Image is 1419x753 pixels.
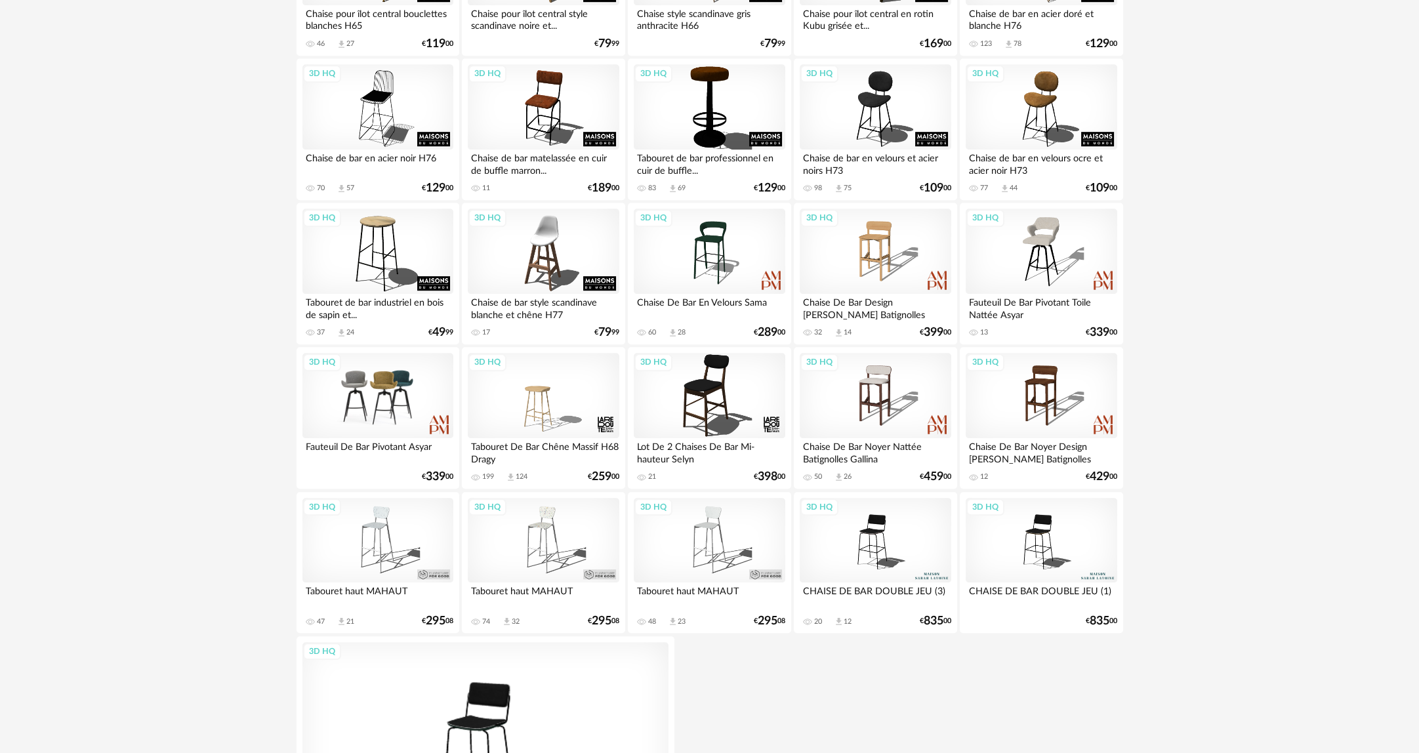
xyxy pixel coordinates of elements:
[1090,472,1109,481] span: 429
[482,617,490,626] div: 74
[800,150,951,176] div: Chaise de bar en velours et acier noirs H73
[1004,39,1014,49] span: Download icon
[303,354,341,371] div: 3D HQ
[758,328,777,337] span: 289
[337,617,346,626] span: Download icon
[648,328,656,337] div: 60
[516,472,527,481] div: 124
[800,582,951,609] div: CHAISE DE BAR DOUBLE JEU (3)
[960,58,1122,200] a: 3D HQ Chaise de bar en velours ocre et acier noir H73 77 Download icon 44 €10900
[800,438,951,464] div: Chaise De Bar Noyer Nattée Batignolles Gallina
[634,354,672,371] div: 3D HQ
[924,617,943,626] span: 835
[317,184,325,193] div: 70
[432,328,445,337] span: 49
[980,184,988,193] div: 77
[1010,184,1018,193] div: 44
[634,5,785,31] div: Chaise style scandinave gris anthracite H66
[966,582,1117,609] div: CHAISE DE BAR DOUBLE JEU (1)
[634,438,785,464] div: Lot De 2 Chaises De Bar Mi-hauteur Selyn
[594,328,619,337] div: € 99
[468,294,619,320] div: Chaise de bar style scandinave blanche et chêne H77
[588,472,619,481] div: € 00
[297,203,459,344] a: 3D HQ Tabouret de bar industriel en bois de sapin et... 37 Download icon 24 €4999
[337,184,346,193] span: Download icon
[794,347,956,489] a: 3D HQ Chaise De Bar Noyer Nattée Batignolles Gallina 50 Download icon 26 €45900
[1086,472,1117,481] div: € 00
[297,492,459,634] a: 3D HQ Tabouret haut MAHAUT 47 Download icon 21 €29508
[924,39,943,49] span: 169
[966,150,1117,176] div: Chaise de bar en velours ocre et acier noir H73
[648,617,656,626] div: 48
[422,617,453,626] div: € 08
[462,203,625,344] a: 3D HQ Chaise de bar style scandinave blanche et chêne H77 17 €7999
[966,209,1004,226] div: 3D HQ
[512,617,520,626] div: 32
[800,499,838,516] div: 3D HQ
[764,39,777,49] span: 79
[426,472,445,481] span: 339
[1090,328,1109,337] span: 339
[634,582,785,609] div: Tabouret haut MAHAUT
[426,184,445,193] span: 129
[758,472,777,481] span: 398
[422,184,453,193] div: € 00
[794,58,956,200] a: 3D HQ Chaise de bar en velours et acier noirs H73 98 Download icon 75 €10900
[317,617,325,626] div: 47
[794,492,956,634] a: 3D HQ CHAISE DE BAR DOUBLE JEU (3) 20 Download icon 12 €83500
[800,354,838,371] div: 3D HQ
[800,209,838,226] div: 3D HQ
[468,438,619,464] div: Tabouret De Bar Chêne Massif H68 Dragy
[1086,184,1117,193] div: € 00
[592,184,611,193] span: 189
[1090,184,1109,193] span: 109
[592,472,611,481] span: 259
[303,499,341,516] div: 3D HQ
[814,617,822,626] div: 20
[506,472,516,482] span: Download icon
[1086,617,1117,626] div: € 00
[800,65,838,82] div: 3D HQ
[346,39,354,49] div: 27
[462,347,625,489] a: 3D HQ Tabouret De Bar Chêne Massif H68 Dragy 199 Download icon 124 €25900
[678,328,686,337] div: 28
[966,65,1004,82] div: 3D HQ
[468,65,506,82] div: 3D HQ
[1014,39,1021,49] div: 78
[428,328,453,337] div: € 99
[800,5,951,31] div: Chaise pour îlot central en rotin Kubu grisée et...
[844,184,852,193] div: 75
[924,328,943,337] span: 399
[966,354,1004,371] div: 3D HQ
[634,499,672,516] div: 3D HQ
[980,328,988,337] div: 13
[1090,39,1109,49] span: 129
[468,150,619,176] div: Chaise de bar matelassée en cuir de buffle marron...
[297,347,459,489] a: 3D HQ Fauteuil De Bar Pivotant Asyar €33900
[814,472,822,481] div: 50
[634,65,672,82] div: 3D HQ
[337,39,346,49] span: Download icon
[758,617,777,626] span: 295
[598,39,611,49] span: 79
[920,472,951,481] div: € 00
[588,617,619,626] div: € 08
[462,58,625,200] a: 3D HQ Chaise de bar matelassée en cuir de buffle marron... 11 €18900
[1086,39,1117,49] div: € 00
[634,150,785,176] div: Tabouret de bar professionnel en cuir de buffle...
[966,438,1117,464] div: Chaise De Bar Noyer Design [PERSON_NAME] Batignolles
[668,617,678,626] span: Download icon
[302,582,453,609] div: Tabouret haut MAHAUT
[426,617,445,626] span: 295
[628,492,791,634] a: 3D HQ Tabouret haut MAHAUT 48 Download icon 23 €29508
[1000,184,1010,193] span: Download icon
[303,65,341,82] div: 3D HQ
[754,328,785,337] div: € 00
[814,328,822,337] div: 32
[302,150,453,176] div: Chaise de bar en acier noir H76
[754,617,785,626] div: € 08
[422,472,453,481] div: € 00
[482,472,494,481] div: 199
[960,203,1122,344] a: 3D HQ Fauteuil De Bar Pivotant Toile Nattée Asyar 13 €33900
[302,294,453,320] div: Tabouret de bar industriel en bois de sapin et...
